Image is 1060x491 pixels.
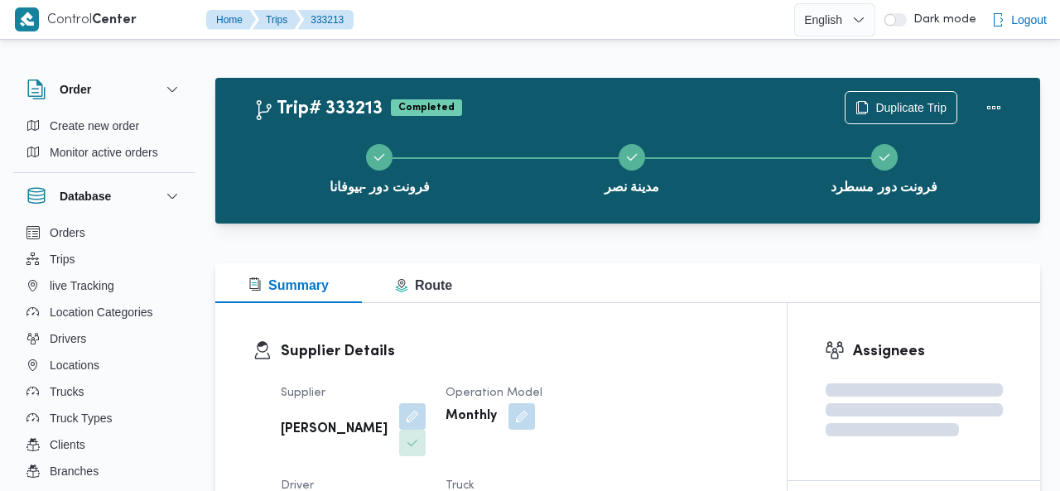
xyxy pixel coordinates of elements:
button: Trips [20,246,189,272]
button: Location Categories [20,299,189,325]
b: Monthly [446,407,497,426]
svg: Step 3 is complete [878,151,891,164]
button: Database [26,186,182,206]
span: Orders [50,223,85,243]
span: Truck [446,480,475,491]
b: Completed [398,103,455,113]
div: Order [13,113,195,172]
span: Dark mode [907,13,976,26]
button: Home [206,10,256,30]
span: Trips [50,249,75,269]
span: Operation Model [446,388,542,398]
span: Location Categories [50,302,153,322]
button: Clients [20,431,189,458]
button: Logout [985,3,1053,36]
span: Summary [248,278,329,292]
span: Drivers [50,329,86,349]
button: Branches [20,458,189,484]
span: Logout [1011,10,1047,30]
button: Actions [977,91,1010,124]
span: فرونت دور مسطرد [831,177,937,197]
button: Order [26,79,182,99]
button: Locations [20,352,189,378]
span: Supplier [281,388,325,398]
span: Trucks [50,382,84,402]
span: Route [395,278,452,292]
button: Monitor active orders [20,139,189,166]
h3: Order [60,79,91,99]
span: Duplicate Trip [875,98,947,118]
span: Monitor active orders [50,142,158,162]
h2: Trip# 333213 [253,99,383,120]
span: مدينة نصر [605,177,659,197]
h3: Supplier Details [281,340,749,363]
button: Drivers [20,325,189,352]
button: Truck Types [20,405,189,431]
span: Locations [50,355,99,375]
button: Duplicate Trip [845,91,957,124]
h3: Assignees [853,340,1003,363]
span: live Tracking [50,276,114,296]
button: live Tracking [20,272,189,299]
svg: Step 1 is complete [373,151,386,164]
h3: Database [60,186,111,206]
button: Trucks [20,378,189,405]
span: Driver [281,480,314,491]
img: X8yXhbKr1z7QwAAAABJRU5ErkJggg== [15,7,39,31]
b: Center [92,14,137,26]
button: 333213 [297,10,354,30]
button: Orders [20,219,189,246]
button: Trips [253,10,301,30]
span: Create new order [50,116,139,136]
b: [PERSON_NAME] [281,420,388,440]
svg: Step 2 is complete [625,151,638,164]
span: Truck Types [50,408,112,428]
button: Create new order [20,113,189,139]
span: فرونت دور -بيوفانا [330,177,430,197]
button: مدينة نصر [506,124,759,210]
button: فرونت دور مسطرد [758,124,1010,210]
span: Branches [50,461,99,481]
span: Clients [50,435,85,455]
span: Completed [391,99,462,116]
button: فرونت دور -بيوفانا [253,124,506,210]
